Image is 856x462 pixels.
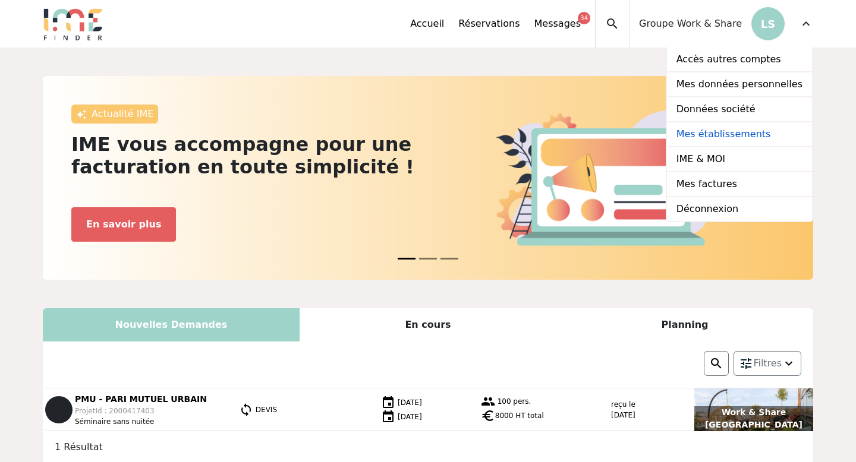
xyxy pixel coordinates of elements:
[578,12,590,24] div: 34
[667,48,812,72] a: Accès autres comptes
[419,252,437,265] button: News 1
[48,440,808,454] div: 1 Résultat
[75,406,207,416] p: ProjetId : 2000417403
[458,17,520,31] a: Réservations
[76,109,87,120] img: awesome.png
[694,406,813,431] p: Work & Share [GEOGRAPHIC_DATA]
[751,7,785,40] p: LS
[667,97,812,122] a: Données société
[300,308,556,341] div: En cours
[667,197,812,221] a: Déconnexion
[753,356,782,371] span: Filtres
[381,395,395,410] img: date.png
[799,17,813,31] span: expand_more
[496,110,724,245] img: actu.png
[534,17,581,31] a: Messages34
[71,207,176,242] button: En savoir plus
[75,416,207,427] p: Séminaire sans nuitée
[739,356,753,371] img: setting.png
[75,393,207,406] p: PMU - PARI MUTUEL URBAIN
[556,308,813,341] div: Planning
[709,356,723,371] img: search.png
[398,398,422,407] span: [DATE]
[667,122,812,147] a: Mes établissements
[495,410,544,421] span: 8000 HT total
[43,308,300,341] div: Nouvelles Demandes
[667,72,812,97] a: Mes données personnelles
[440,252,458,265] button: News 2
[498,397,531,405] span: 100 pers.
[381,410,395,424] img: date.png
[398,413,422,421] span: [DATE]
[71,133,421,179] h2: IME vous accompagne pour une facturation en toute simplicité !
[239,403,253,417] img: statut.png
[481,409,495,423] span: euro
[71,105,158,124] div: Actualité IME
[667,147,812,172] a: IME & MOI
[481,394,495,409] img: group.png
[43,388,813,431] a: PMU - PARI MUTUEL URBAIN ProjetId : 2000417403 Séminaire sans nuitée DEVIS [DATE] [DATE] 100 pers...
[605,17,619,31] span: search
[256,406,277,414] span: DEVIS
[410,17,444,31] a: Accueil
[43,7,103,40] img: Logo.png
[611,399,635,420] p: reçu le [DATE]
[639,17,742,31] span: Groupe Work & Share
[398,252,416,265] button: News 0
[667,172,812,197] a: Mes factures
[782,356,796,371] img: arrow_down.png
